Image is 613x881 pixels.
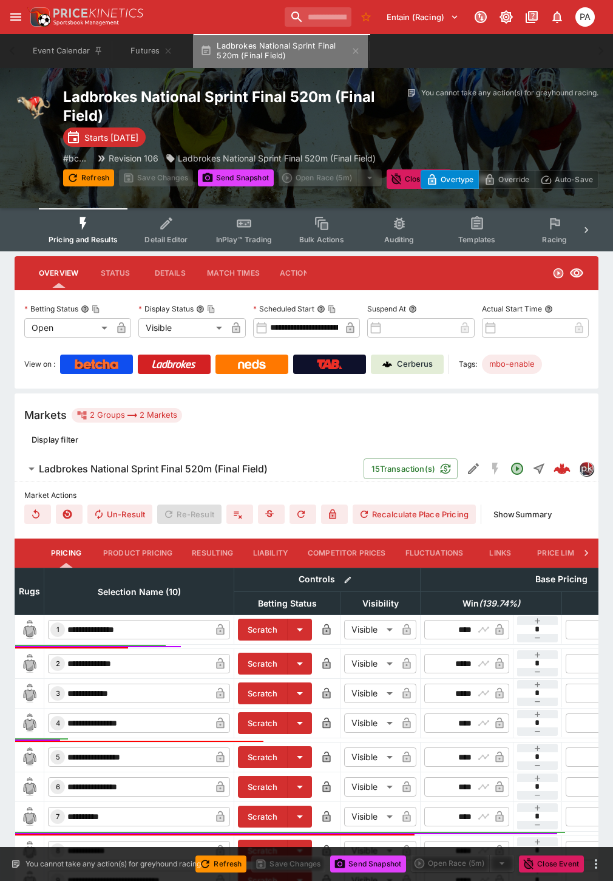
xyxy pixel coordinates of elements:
[49,235,118,244] span: Pricing and Results
[546,6,568,28] button: Notifications
[20,807,39,826] img: blank-silk.png
[421,87,598,98] p: You cannot take any action(s) for greyhound racing.
[340,572,356,588] button: Bulk edit
[482,355,542,374] div: Betting Target: cerberus
[344,747,397,767] div: Visible
[552,267,564,279] svg: Open
[456,169,471,189] button: more
[234,568,421,591] th: Controls
[53,783,63,791] span: 6
[53,9,143,18] img: PriceKinetics
[575,7,595,27] div: Peter Addley
[299,235,344,244] span: Bulk Actions
[144,235,188,244] span: Detail Editor
[519,855,584,872] button: Close Event
[290,505,316,524] button: Remap Selection Target
[317,305,325,313] button: Scheduled StartCopy To Clipboard
[482,304,542,314] p: Actual Start Time
[196,305,205,313] button: Display StatusCopy To Clipboard
[367,304,406,314] p: Suspend At
[53,689,63,698] span: 3
[344,684,397,703] div: Visible
[138,318,226,338] div: Visible
[330,855,406,872] button: Send Snapshot
[39,208,574,251] div: Event type filters
[39,463,268,475] h6: Ladbrokes National Sprint Final 520m (Final Field)
[382,359,392,369] img: Cerberus
[258,505,285,524] button: Substitutions
[459,355,477,374] label: Tags:
[152,359,196,369] img: Ladbrokes
[84,131,138,144] p: Starts [DATE]
[39,539,93,568] button: Pricing
[344,777,397,797] div: Visible
[24,355,55,374] label: View on :
[384,235,414,244] span: Auditing
[20,684,39,703] img: blank-silk.png
[397,358,433,370] p: Cerberus
[371,355,444,374] a: Cerberus
[387,169,452,189] button: Close Event
[84,585,194,599] span: Selection Name (10)
[24,318,112,338] div: Open
[353,505,476,524] button: Recalculate Place Pricing
[63,169,114,186] button: Refresh
[554,460,571,477] img: logo-cerberus--red.svg
[379,7,466,27] button: Select Tenant
[279,169,382,186] div: split button
[81,305,89,313] button: Betting StatusCopy To Clipboard
[349,596,412,611] span: Visibility
[458,235,495,244] span: Templates
[53,20,119,26] img: Sportsbook Management
[15,87,53,126] img: greyhound_racing.png
[356,7,376,27] button: No Bookmarks
[243,539,298,568] button: Liability
[93,539,182,568] button: Product Pricing
[344,841,397,860] div: Visible
[449,596,533,611] span: Win(139.74%)
[344,654,397,673] div: Visible
[498,173,529,186] p: Override
[53,812,62,821] span: 7
[238,806,288,828] button: Scratch
[197,259,269,288] button: Match Times
[344,807,397,826] div: Visible
[29,259,88,288] button: Overview
[24,304,78,314] p: Betting Status
[473,539,527,568] button: Links
[195,855,246,872] button: Refresh
[20,777,39,797] img: blank-silk.png
[317,359,342,369] img: TabNZ
[238,746,288,768] button: Scratch
[238,359,265,369] img: Neds
[478,170,535,189] button: Override
[92,305,100,313] button: Copy To Clipboard
[285,7,351,27] input: search
[580,462,593,475] img: pricekinetics
[87,505,152,524] span: Un-Result
[486,505,559,524] button: ShowSummary
[15,568,44,614] th: Rugs
[269,259,324,288] button: Actions
[506,458,528,480] button: Open
[238,619,288,641] button: Scratch
[193,34,368,68] button: Ladbrokes National Sprint Final 520m (Final Field)
[56,505,83,524] button: Clear Losing Results
[245,596,330,611] span: Betting Status
[54,625,62,634] span: 1
[157,505,221,524] span: Re-Result
[470,6,492,28] button: Connected to PK
[441,173,473,186] p: Overtype
[542,235,567,244] span: Racing
[24,430,86,449] button: Display filter
[344,620,397,639] div: Visible
[535,170,598,189] button: Auto-Save
[143,259,197,288] button: Details
[53,753,63,761] span: 5
[569,266,584,281] svg: Visible
[53,659,63,668] span: 2
[53,719,63,727] span: 4
[408,305,417,313] button: Suspend At
[138,304,194,314] p: Display Status
[495,6,517,28] button: Toggle light/dark mode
